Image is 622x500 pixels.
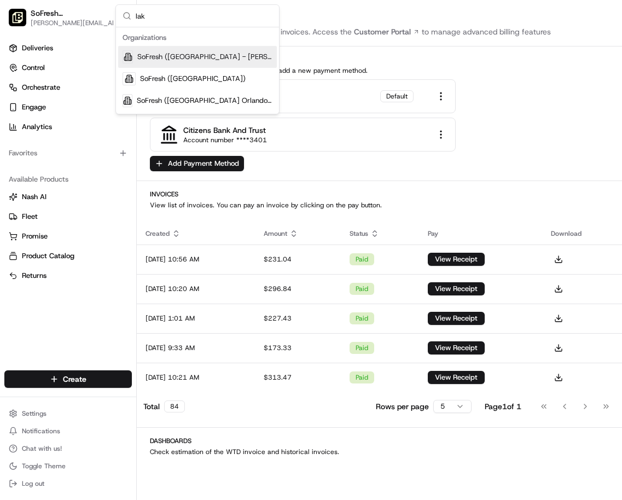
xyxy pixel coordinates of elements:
input: Search... [136,5,272,27]
span: Settings [22,409,46,418]
button: Product Catalog [4,247,132,265]
span: SoFresh ([GEOGRAPHIC_DATA] Orlando - [PERSON_NAME]) [137,96,272,106]
a: Fleet [9,212,127,222]
span: SoFresh ([GEOGRAPHIC_DATA]) [140,74,246,84]
span: API Documentation [103,159,176,170]
img: SoFresh (FL Lakeland - Lake Mariam) [9,9,26,26]
span: Product Catalog [22,251,74,261]
div: Start new chat [37,104,179,115]
p: Rows per page [376,401,429,412]
button: SoFresh (FL Lakeland - Lake Mariam)SoFresh ([GEOGRAPHIC_DATA] - [PERSON_NAME])[PERSON_NAME][EMAIL... [4,4,113,31]
h1: Manage Billing [150,9,609,26]
div: Default [380,90,414,102]
a: Product Catalog [9,251,127,261]
div: $231.04 [264,255,333,264]
a: 💻API Documentation [88,154,180,174]
button: Promise [4,228,132,245]
button: Log out [4,476,132,491]
a: 📗Knowledge Base [7,154,88,174]
button: SoFresh ([GEOGRAPHIC_DATA] - [PERSON_NAME]) [31,8,109,19]
div: Organizations [118,30,277,46]
div: paid [350,342,374,354]
div: $173.33 [264,344,333,352]
div: 📗 [11,160,20,168]
button: Create [4,370,132,388]
span: Engage [22,102,46,112]
td: [DATE] 1:01 AM [137,304,255,333]
button: View Receipt [428,282,485,295]
p: Manage your payment methods. You can add a new payment method. [150,66,609,75]
a: Deliveries [4,39,132,57]
span: Analytics [22,122,52,132]
span: Control [22,63,45,73]
span: Chat with us! [22,444,62,453]
button: Start new chat [186,108,199,121]
button: Add Payment Method [150,156,244,171]
div: Pay [428,229,533,238]
td: [DATE] 10:20 AM [137,274,255,304]
img: 1736555255976-a54dd68f-1ca7-489b-9aae-adbdc363a1c4 [11,104,31,124]
h2: Payment Methods [150,55,609,64]
div: Account number ****3401 [183,136,267,144]
div: paid [350,371,374,383]
div: Total [143,400,185,412]
a: Nash AI [9,192,127,202]
div: Amount [264,229,333,238]
div: Status [350,229,410,238]
p: View list of invoices. You can pay an invoice by clicking on the pay button. [150,201,609,210]
span: Create [63,374,86,385]
a: Promise [9,231,127,241]
div: Favorites [4,144,132,162]
button: Returns [4,267,132,284]
span: Toggle Theme [22,462,66,470]
h2: Invoices [150,190,609,199]
div: paid [350,312,374,324]
img: Nash [11,11,33,33]
div: $313.47 [264,373,333,382]
div: Download [551,229,613,238]
td: [DATE] 9:33 AM [137,333,255,363]
a: Customer Portal [352,26,422,37]
button: Engage [4,98,132,116]
button: Notifications [4,423,132,439]
button: Nash AI [4,188,132,206]
span: Log out [22,479,44,488]
span: Returns [22,271,46,281]
button: Toggle Theme [4,458,132,474]
a: Returns [9,271,127,281]
div: 84 [164,400,185,412]
td: [DATE] 10:21 AM [137,363,255,392]
div: paid [350,253,374,265]
div: Created [146,229,246,238]
button: [PERSON_NAME][EMAIL_ADDRESS][DOMAIN_NAME] [31,19,121,27]
span: Orchestrate [22,83,60,92]
span: Notifications [22,427,60,435]
span: Promise [22,231,48,241]
h2: Dashboards [150,437,609,445]
button: Fleet [4,208,132,225]
button: View Receipt [428,312,485,325]
button: View Receipt [428,371,485,384]
span: Pylon [109,185,132,194]
button: View Receipt [428,253,485,266]
div: Available Products [4,171,132,188]
div: Suggestions [116,27,279,114]
span: Fleet [22,212,38,222]
p: Check estimation of the WTD invoice and historical invoices. [150,447,609,456]
button: Settings [4,406,132,421]
span: Deliveries [22,43,53,53]
input: Got a question? Start typing here... [28,71,197,82]
div: citizens bank and trust [183,125,266,136]
span: Nash AI [22,192,46,202]
div: paid [350,283,374,295]
button: Orchestrate [4,79,132,96]
p: Welcome 👋 [11,44,199,61]
a: Powered byPylon [77,185,132,194]
button: View Receipt [428,341,485,354]
div: $296.84 [264,284,333,293]
div: $227.43 [264,314,333,323]
span: SoFresh ([GEOGRAPHIC_DATA] - [PERSON_NAME]) [137,52,272,62]
div: We're available if you need us! [37,115,138,124]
